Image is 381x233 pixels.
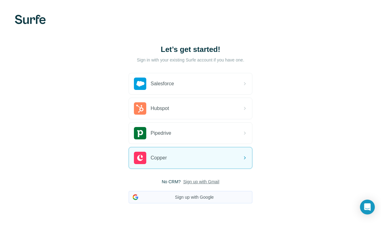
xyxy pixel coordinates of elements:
[15,15,46,24] img: Surfe's logo
[183,179,219,185] button: Sign up with Gmail
[151,80,174,87] span: Salesforce
[129,44,252,54] h1: Let’s get started!
[134,127,146,139] img: pipedrive's logo
[151,129,171,137] span: Pipedrive
[162,179,181,185] span: No CRM?
[134,78,146,90] img: salesforce's logo
[137,57,244,63] p: Sign in with your existing Surfe account if you have one.
[151,154,167,162] span: Copper
[129,191,252,203] button: Sign up with Google
[151,105,169,112] span: Hubspot
[360,200,375,214] div: Open Intercom Messenger
[134,152,146,164] img: copper's logo
[134,102,146,115] img: hubspot's logo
